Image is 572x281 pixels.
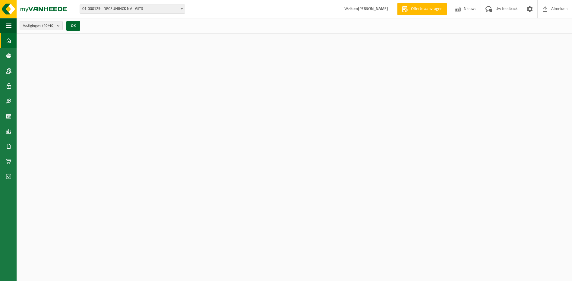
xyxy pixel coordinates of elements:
[42,24,55,28] count: (40/40)
[80,5,185,13] span: 01-000129 - DECEUNINCK NV - GITS
[20,21,63,30] button: Vestigingen(40/40)
[66,21,80,31] button: OK
[80,5,185,14] span: 01-000129 - DECEUNINCK NV - GITS
[23,21,55,30] span: Vestigingen
[397,3,447,15] a: Offerte aanvragen
[409,6,444,12] span: Offerte aanvragen
[358,7,388,11] strong: [PERSON_NAME]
